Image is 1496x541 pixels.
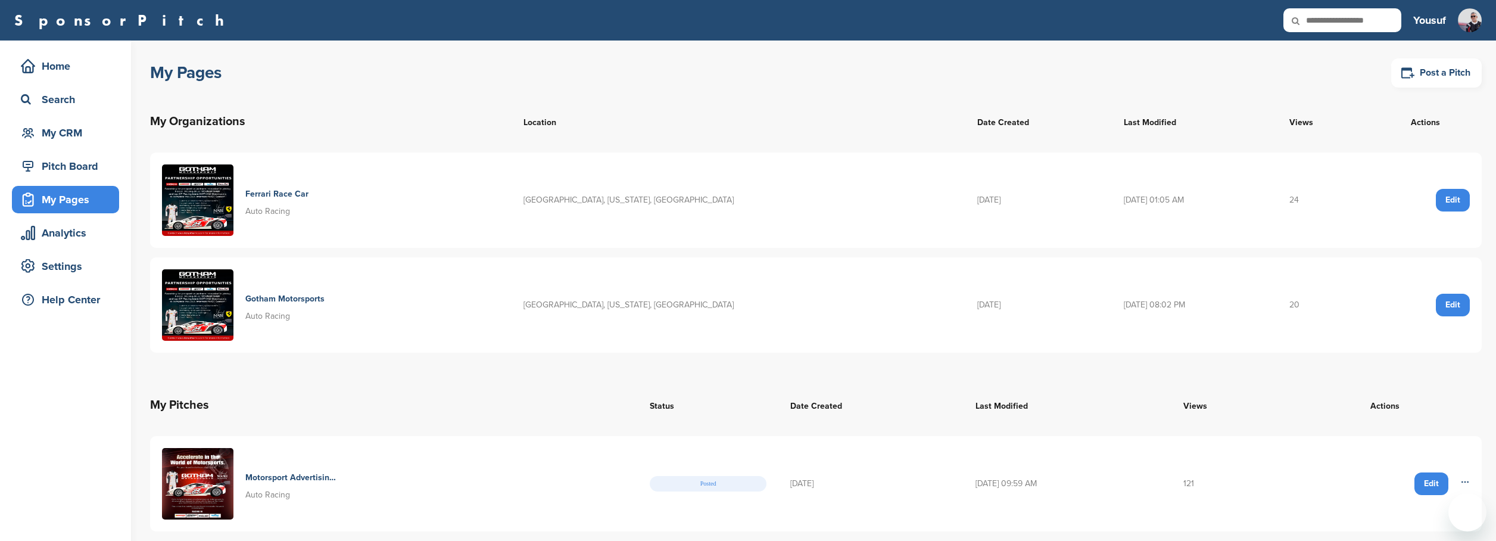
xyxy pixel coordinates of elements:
[162,164,500,236] a: Flyer Ferrari Race Car Auto Racing
[12,52,119,80] a: Home
[162,164,233,236] img: Flyer
[1277,153,1370,248] td: 24
[162,269,500,341] a: Flyer Gotham Motorsports Auto Racing
[245,490,290,500] span: Auto Racing
[1277,257,1370,353] td: 20
[1370,100,1482,143] th: Actions
[18,256,119,277] div: Settings
[12,119,119,147] a: My CRM
[18,55,119,77] div: Home
[18,89,119,110] div: Search
[1436,189,1470,212] a: Edit
[964,384,1172,427] th: Last Modified
[965,153,1112,248] td: [DATE]
[964,436,1172,531] td: [DATE] 09:59 AM
[245,293,325,306] h4: Gotham Motorsports
[512,153,965,248] td: [GEOGRAPHIC_DATA], [US_STATE], [GEOGRAPHIC_DATA]
[18,289,119,310] div: Help Center
[245,311,290,321] span: Auto Racing
[1112,257,1277,353] td: [DATE] 08:02 PM
[1277,100,1370,143] th: Views
[1288,384,1482,427] th: Actions
[512,257,965,353] td: [GEOGRAPHIC_DATA], [US_STATE], [GEOGRAPHIC_DATA]
[12,253,119,280] a: Settings
[965,100,1112,143] th: Date Created
[650,476,766,492] span: Posted
[150,62,222,83] h1: My Pages
[1413,7,1446,33] a: Yousuf
[245,206,290,216] span: Auto Racing
[638,384,778,427] th: Status
[1171,384,1288,427] th: Views
[512,100,965,143] th: Location
[162,448,233,520] img: Screenshot 2025 08 22 at 06.54.17
[18,156,119,177] div: Pitch Board
[1171,436,1288,531] td: 121
[965,257,1112,353] td: [DATE]
[162,448,626,520] a: Screenshot 2025 08 22 at 06.54.17 Motorsport Advertising / Branding Opportunity Auto Racing
[1414,472,1448,495] a: Edit
[14,13,232,28] a: SponsorPitch
[18,222,119,244] div: Analytics
[245,471,338,484] h4: Motorsport Advertising / Branding Opportunity
[778,436,963,531] td: [DATE]
[12,286,119,313] a: Help Center
[1112,153,1277,248] td: [DATE] 01:05 AM
[12,153,119,180] a: Pitch Board
[12,219,119,247] a: Analytics
[1436,294,1470,316] a: Edit
[1112,100,1277,143] th: Last Modified
[18,122,119,144] div: My CRM
[18,189,119,210] div: My Pages
[778,384,963,427] th: Date Created
[150,100,512,143] th: My Organizations
[245,188,308,201] h4: Ferrari Race Car
[162,269,233,341] img: Flyer
[1448,493,1486,531] iframe: Button to launch messaging window
[150,384,638,427] th: My Pitches
[12,86,119,113] a: Search
[1391,58,1482,88] a: Post a Pitch
[12,186,119,213] a: My Pages
[1413,12,1446,29] h3: Yousuf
